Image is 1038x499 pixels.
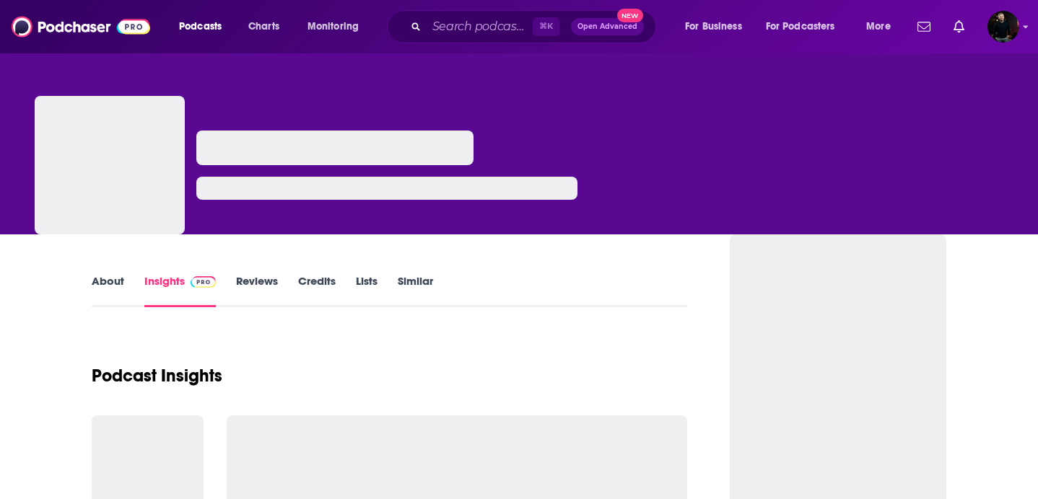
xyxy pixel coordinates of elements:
button: open menu [169,15,240,38]
a: Lists [356,274,378,307]
div: Search podcasts, credits, & more... [401,10,670,43]
button: open menu [756,15,856,38]
a: Similar [398,274,433,307]
button: Open AdvancedNew [571,18,644,35]
a: InsightsPodchaser Pro [144,274,216,307]
button: open menu [675,15,760,38]
span: More [866,17,891,37]
span: Logged in as davidajsavage [987,11,1019,43]
button: Show profile menu [987,11,1019,43]
button: open menu [856,15,909,38]
h1: Podcast Insights [92,365,222,387]
a: About [92,274,124,307]
img: User Profile [987,11,1019,43]
input: Search podcasts, credits, & more... [427,15,533,38]
span: For Business [685,17,742,37]
a: Reviews [236,274,278,307]
button: open menu [297,15,378,38]
span: ⌘ K [533,17,559,36]
span: Monitoring [308,17,359,37]
a: Credits [298,274,336,307]
span: Podcasts [179,17,222,37]
img: Podchaser - Follow, Share and Rate Podcasts [12,13,150,40]
a: Charts [239,15,288,38]
a: Show notifications dropdown [912,14,936,39]
span: Open Advanced [577,23,637,30]
a: Show notifications dropdown [948,14,970,39]
span: New [617,9,643,22]
span: For Podcasters [766,17,835,37]
span: Charts [248,17,279,37]
img: Podchaser Pro [191,276,216,288]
